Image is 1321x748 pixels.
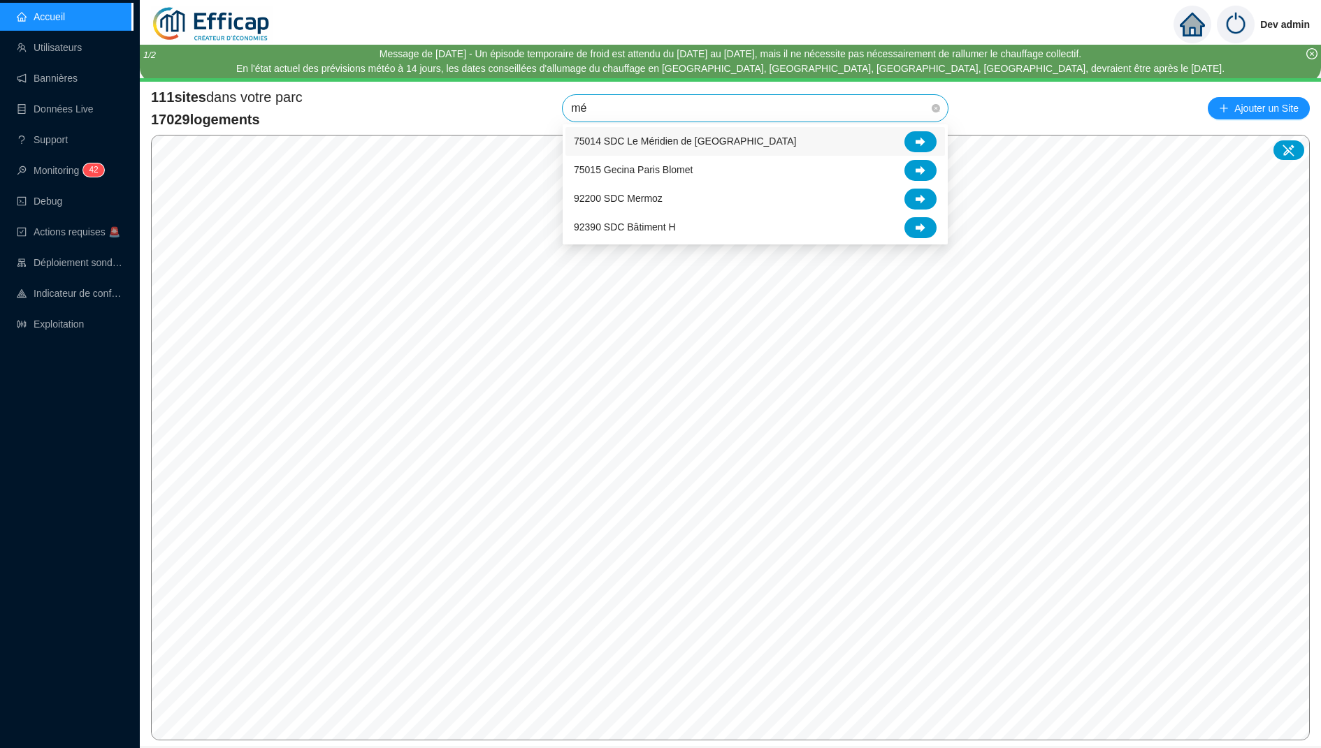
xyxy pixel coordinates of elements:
span: 4 [89,165,94,175]
span: plus [1219,103,1229,113]
a: monitorMonitoring42 [17,165,100,176]
span: home [1180,12,1205,37]
a: teamUtilisateurs [17,42,82,53]
div: En l'état actuel des prévisions météo à 14 jours, les dates conseillées d'allumage du chauffage e... [236,61,1225,76]
span: Dev admin [1260,2,1310,47]
a: heat-mapIndicateur de confort [17,288,123,299]
a: questionSupport [17,134,68,145]
div: 92390 SDC Bâtiment H [565,213,945,242]
a: codeDebug [17,196,62,207]
span: close-circle [932,104,940,112]
span: close-circle [1306,48,1318,59]
a: databaseDonnées Live [17,103,94,115]
span: 111 sites [151,89,206,105]
span: 92200 SDC Mermoz [574,191,663,206]
span: dans votre parc [151,87,303,107]
i: 1 / 2 [143,50,156,60]
span: Ajouter un Site [1234,98,1299,118]
div: Message de [DATE] - Un épisode temporaire de froid est attendu du [DATE] au [DATE], mais il ne né... [236,47,1225,61]
span: 75014 SDC Le Méridien de [GEOGRAPHIC_DATA] [574,134,797,149]
img: power [1217,6,1255,43]
span: 17029 logements [151,110,303,129]
div: 75014 SDC Le Méridien de Paris [565,127,945,156]
a: notificationBannières [17,73,78,84]
span: check-square [17,227,27,237]
span: 92390 SDC Bâtiment H [574,220,676,235]
a: homeAccueil [17,11,65,22]
canvas: Map [152,135,1310,740]
button: Ajouter un Site [1208,97,1310,119]
a: slidersExploitation [17,318,84,330]
sup: 42 [83,163,103,177]
div: 75015 Gecina Paris Blomet [565,156,945,184]
span: Actions requises 🚨 [34,226,120,237]
a: clusterDéploiement sondes [17,257,123,268]
span: 2 [94,165,99,175]
div: 92200 SDC Mermoz [565,184,945,213]
span: 75015 Gecina Paris Blomet [574,163,693,177]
